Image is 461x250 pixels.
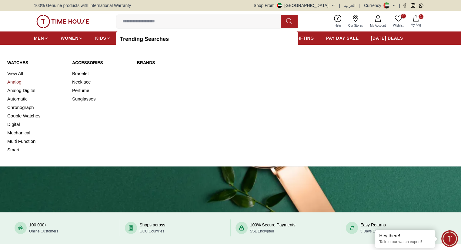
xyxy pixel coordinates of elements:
a: Analog [7,78,65,86]
a: Our Stores [345,14,366,29]
span: PAY DAY SALE [326,35,359,41]
a: WOMEN [61,33,83,44]
a: Digital [7,120,65,129]
img: Lee Cooper [169,69,196,96]
div: 100,000+ [29,222,58,234]
button: العربية [344,2,356,8]
a: Analog Digital [7,86,65,95]
span: My Account [368,23,388,28]
button: Shop From[GEOGRAPHIC_DATA] [254,2,336,8]
img: Tornado [232,69,259,96]
a: Help [331,14,345,29]
span: | [399,2,400,8]
a: View All [7,69,65,78]
a: Necklace [72,78,130,86]
span: 0 [401,14,406,18]
a: Brands [137,60,259,66]
span: | [339,2,340,8]
span: 5 Days Exchange* [360,229,390,233]
a: Multi Function [7,137,65,146]
a: Chronograph [7,103,65,112]
a: Couple Watches [7,112,65,120]
a: PAY DAY SALE [326,33,359,44]
a: Perfume [72,86,130,95]
a: Bracelet [72,69,130,78]
a: KIDS [95,33,111,44]
img: United Arab Emirates [277,3,282,8]
span: | [359,2,360,8]
a: Whatsapp [419,3,423,8]
span: KIDS [95,35,106,41]
a: Instagram [411,3,415,8]
a: Accessories [72,60,130,66]
span: [DATE] DEALS [371,35,403,41]
span: Help [332,23,343,28]
a: Facebook [403,3,407,8]
img: ... [36,15,89,28]
span: Online Customers [29,229,58,233]
span: 1 [419,14,423,19]
a: [DATE] DEALS [371,33,403,44]
div: Hey there! [379,233,431,239]
span: Wishlist [391,23,406,28]
span: WOMEN [61,35,79,41]
a: 0Wishlist [389,14,407,29]
img: Slazenger [137,101,164,128]
button: 1My Bag [407,14,425,28]
img: Quantum [201,69,228,96]
span: Our Stores [346,23,365,28]
div: Chat Widget [441,230,458,247]
a: Watches [7,60,65,66]
a: Smart [7,146,65,154]
div: Easy Returns [360,222,390,234]
span: MEN [34,35,44,41]
p: Talk to our watch expert! [379,239,431,245]
img: Kenneth Scott [137,69,164,96]
a: Sunglasses [72,95,130,103]
span: SSL Encrypted [250,229,274,233]
div: Shops across [139,222,165,234]
div: Currency [364,2,384,8]
a: Automatic [7,95,65,103]
h2: Trending Searches [120,35,294,43]
div: 100% Secure Payments [250,222,296,234]
a: MEN [34,33,48,44]
a: Mechanical [7,129,65,137]
span: GCC Countries [139,229,164,233]
span: My Bag [408,23,423,27]
a: GIFTING [295,33,314,44]
span: GIFTING [295,35,314,41]
span: 100% Genuine products with International Warranty [34,2,131,8]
